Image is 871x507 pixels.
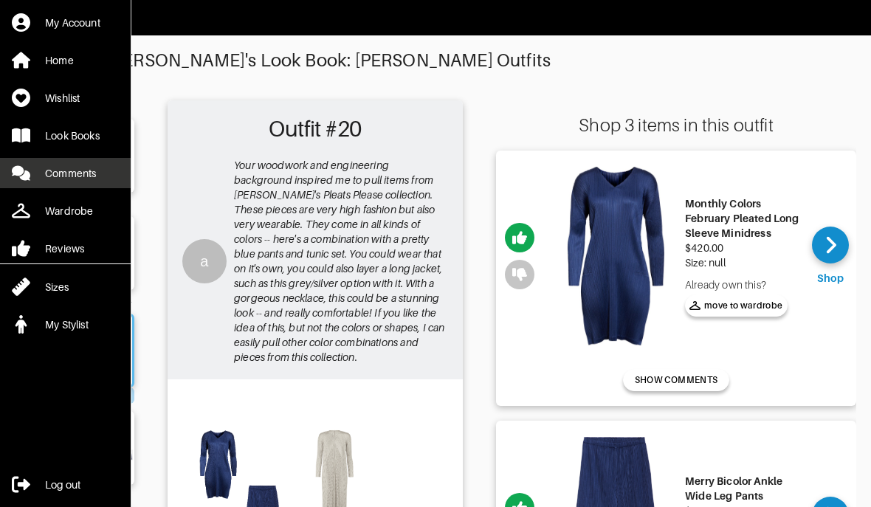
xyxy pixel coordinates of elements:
div: Merry Bicolor Ankle Wide Leg Pants [685,474,801,503]
div: Monthly Colors February Pleated Long Sleeve Minidress [685,196,801,241]
div: Shop [PERSON_NAME]'s Look Book: [PERSON_NAME] Outfits [61,50,742,71]
div: Look Books [45,128,100,143]
div: Log out [45,477,80,492]
span: SHOW COMMENTS [635,373,717,387]
div: Home [45,53,74,68]
h2: Outfit #20 [175,108,455,151]
button: move to wardrobe [685,294,788,317]
div: $420.00 [685,241,801,255]
button: SHOW COMMENTS [623,369,729,391]
img: Monthly Colors February Pleated Long Sleeve Minidress [554,162,678,351]
div: Shop [817,271,844,286]
div: Sizes [45,280,69,294]
div: a [182,239,227,283]
div: Shop 3 items in this outfit [496,115,856,136]
div: Comments [45,166,96,181]
a: Shop [812,227,849,286]
div: Reviews [45,241,84,256]
div: Size: null [685,255,801,270]
div: Already own this? [685,277,801,292]
div: My Stylist [45,317,89,332]
div: Wishlist [45,91,80,106]
div: My Account [45,15,100,30]
div: Wardrobe [45,204,93,218]
span: move to wardrobe [689,299,783,312]
p: Your woodwork and engineering background inspired me to pull items from [PERSON_NAME]'s Pleats Pl... [234,158,448,365]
